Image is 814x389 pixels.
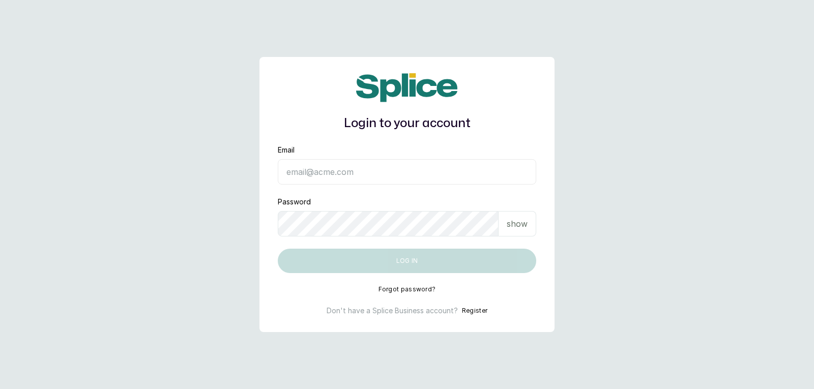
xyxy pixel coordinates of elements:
[507,218,528,230] p: show
[379,285,436,293] button: Forgot password?
[278,197,311,207] label: Password
[278,249,536,273] button: Log in
[462,306,487,316] button: Register
[327,306,458,316] p: Don't have a Splice Business account?
[278,114,536,133] h1: Login to your account
[278,159,536,185] input: email@acme.com
[278,145,295,155] label: Email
